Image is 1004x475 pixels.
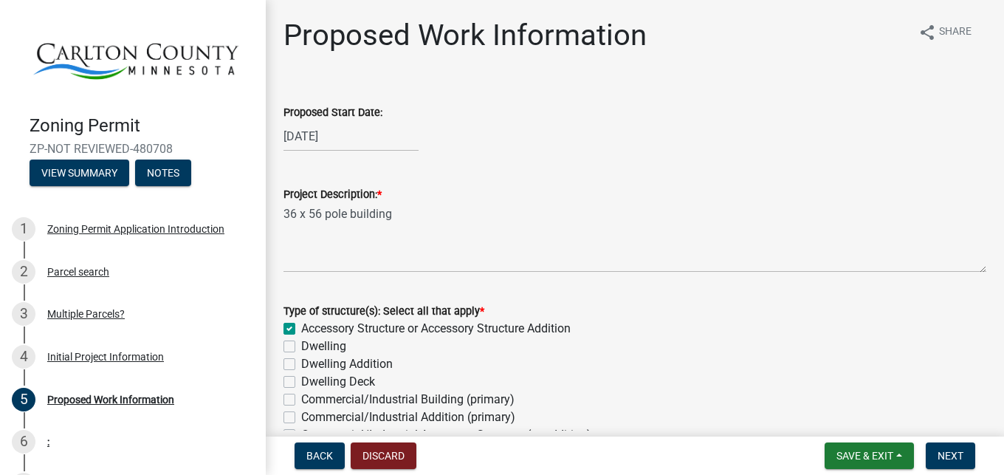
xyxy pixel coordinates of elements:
[12,217,35,241] div: 1
[47,224,224,234] div: Zoning Permit Application Introduction
[47,437,49,447] div: :
[30,16,242,100] img: Carlton County, Minnesota
[907,18,983,47] button: shareShare
[836,450,893,462] span: Save & Exit
[12,430,35,454] div: 6
[283,108,382,118] label: Proposed Start Date:
[283,121,419,151] input: mm/dd/yyyy
[30,142,236,156] span: ZP-NOT REVIEWED-480708
[351,442,416,469] button: Discard
[301,391,515,409] label: Commercial/Industrial Building (primary)
[283,307,484,317] label: Type of structure(s): Select all that apply
[12,388,35,411] div: 5
[306,450,333,462] span: Back
[47,267,109,277] div: Parcel search
[938,450,963,462] span: Next
[47,394,174,405] div: Proposed Work Information
[939,24,972,41] span: Share
[301,355,393,373] label: Dwelling Addition
[12,345,35,369] div: 4
[30,160,129,186] button: View Summary
[301,338,346,355] label: Dwelling
[301,373,375,391] label: Dwelling Deck
[926,442,975,469] button: Next
[12,302,35,326] div: 3
[30,168,129,180] wm-modal-confirm: Summary
[135,160,191,186] button: Notes
[825,442,914,469] button: Save & Exit
[918,24,936,41] i: share
[301,320,571,338] label: Accessory Structure or Accessory Structure Addition
[283,18,647,53] h1: Proposed Work Information
[30,115,254,137] h4: Zoning Permit
[12,260,35,284] div: 2
[47,309,125,319] div: Multiple Parcels?
[295,442,345,469] button: Back
[47,352,164,362] div: Initial Project Information
[135,168,191,180] wm-modal-confirm: Notes
[283,190,382,200] label: Project Description:
[301,426,591,444] label: Commercial/Industrial Accessory Structure (or addition)
[301,409,515,426] label: Commercial/Industrial Addition (primary)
